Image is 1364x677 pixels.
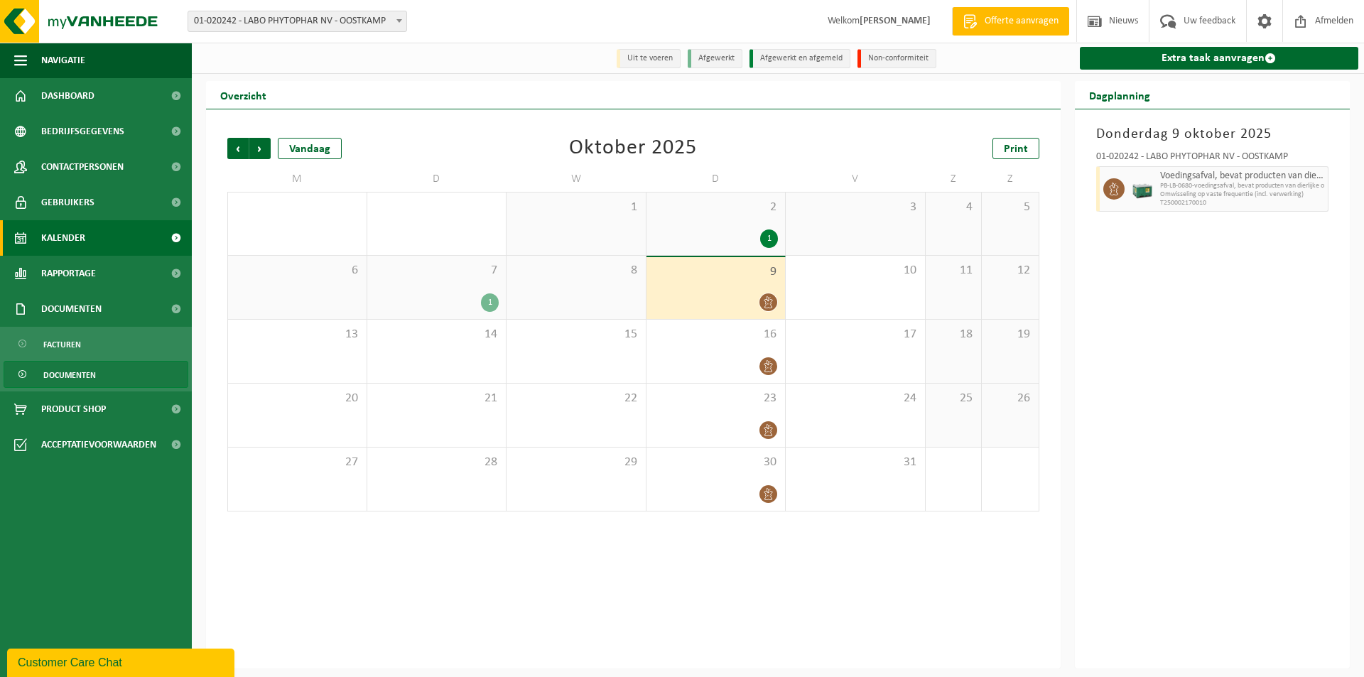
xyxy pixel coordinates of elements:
span: 29 [514,455,639,470]
span: 11 [933,263,975,278]
span: 28 [374,455,499,470]
span: 25 [933,391,975,406]
span: Volgende [249,138,271,159]
li: Uit te voeren [617,49,681,68]
td: D [646,166,786,192]
a: Extra taak aanvragen [1080,47,1359,70]
td: Z [982,166,1039,192]
span: 4 [933,200,975,215]
span: PB-LB-0680-voedingsafval, bevat producten van dierlijke o [1160,182,1325,190]
span: Documenten [43,362,96,389]
td: D [367,166,507,192]
span: 3 [793,200,918,215]
td: V [786,166,926,192]
span: Vorige [227,138,249,159]
span: 19 [989,327,1031,342]
span: 15 [514,327,639,342]
span: Print [1004,143,1028,155]
span: 2 [654,200,779,215]
span: Contactpersonen [41,149,124,185]
span: 5 [989,200,1031,215]
span: 24 [793,391,918,406]
span: Omwisseling op vaste frequentie (incl. verwerking) [1160,190,1325,199]
div: Vandaag [278,138,342,159]
span: Rapportage [41,256,96,291]
span: 13 [235,327,359,342]
span: 01-020242 - LABO PHYTOPHAR NV - OOSTKAMP [188,11,407,32]
span: 16 [654,327,779,342]
span: 6 [235,263,359,278]
td: Z [926,166,983,192]
span: Documenten [41,291,102,327]
span: 9 [654,264,779,280]
span: 22 [514,391,639,406]
h2: Dagplanning [1075,81,1164,109]
img: PB-LB-0680-HPE-GN-01 [1132,178,1153,200]
td: W [507,166,646,192]
a: Documenten [4,361,188,388]
span: Kalender [41,220,85,256]
span: 26 [989,391,1031,406]
span: 20 [235,391,359,406]
span: Gebruikers [41,185,94,220]
span: Bedrijfsgegevens [41,114,124,149]
h3: Donderdag 9 oktober 2025 [1096,124,1329,145]
a: Print [992,138,1039,159]
span: 01-020242 - LABO PHYTOPHAR NV - OOSTKAMP [188,11,406,31]
li: Afgewerkt [688,49,742,68]
span: 21 [374,391,499,406]
a: Facturen [4,330,188,357]
span: 14 [374,327,499,342]
span: 8 [514,263,639,278]
span: 18 [933,327,975,342]
span: 7 [374,263,499,278]
span: 1 [514,200,639,215]
div: Oktober 2025 [569,138,697,159]
span: Facturen [43,331,81,358]
span: 31 [793,455,918,470]
span: Offerte aanvragen [981,14,1062,28]
iframe: chat widget [7,646,237,677]
div: 01-020242 - LABO PHYTOPHAR NV - OOSTKAMP [1096,152,1329,166]
span: Acceptatievoorwaarden [41,427,156,462]
span: 30 [654,455,779,470]
td: M [227,166,367,192]
div: 1 [760,229,778,248]
h2: Overzicht [206,81,281,109]
span: T250002170010 [1160,199,1325,207]
li: Non-conformiteit [857,49,936,68]
span: 12 [989,263,1031,278]
li: Afgewerkt en afgemeld [749,49,850,68]
span: 27 [235,455,359,470]
span: Voedingsafval, bevat producten van dierlijke oorsprong, gemengde verpakking (exclusief glas), cat... [1160,170,1325,182]
span: Dashboard [41,78,94,114]
span: Navigatie [41,43,85,78]
a: Offerte aanvragen [952,7,1069,36]
span: 17 [793,327,918,342]
strong: [PERSON_NAME] [860,16,931,26]
div: 1 [481,293,499,312]
span: Product Shop [41,391,106,427]
span: 23 [654,391,779,406]
span: 10 [793,263,918,278]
